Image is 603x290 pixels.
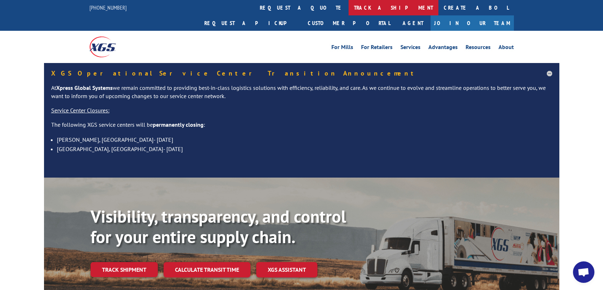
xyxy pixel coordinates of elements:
a: Customer Portal [302,15,395,31]
a: For Retailers [361,44,393,52]
a: Advantages [428,44,458,52]
a: Request a pickup [199,15,302,31]
p: At we remain committed to providing best-in-class logistics solutions with efficiency, reliabilit... [51,84,552,107]
strong: permanently closing [153,121,204,128]
a: Services [400,44,420,52]
a: Calculate transit time [164,262,251,277]
a: Agent [395,15,431,31]
a: Track shipment [91,262,158,277]
strong: Xpress Global Systems [56,84,113,91]
a: [PHONE_NUMBER] [89,4,127,11]
a: Resources [466,44,491,52]
p: The following XGS service centers will be : [51,121,552,135]
li: [GEOGRAPHIC_DATA], [GEOGRAPHIC_DATA]- [DATE] [57,144,552,154]
a: Open chat [573,261,594,283]
u: Service Center Closures: [51,107,110,114]
a: XGS ASSISTANT [256,262,317,277]
h5: XGS Operational Service Center Transition Announcement [51,70,552,77]
b: Visibility, transparency, and control for your entire supply chain. [91,205,346,248]
a: For Mills [331,44,353,52]
li: [PERSON_NAME], [GEOGRAPHIC_DATA]- [DATE] [57,135,552,144]
a: About [499,44,514,52]
a: Join Our Team [431,15,514,31]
